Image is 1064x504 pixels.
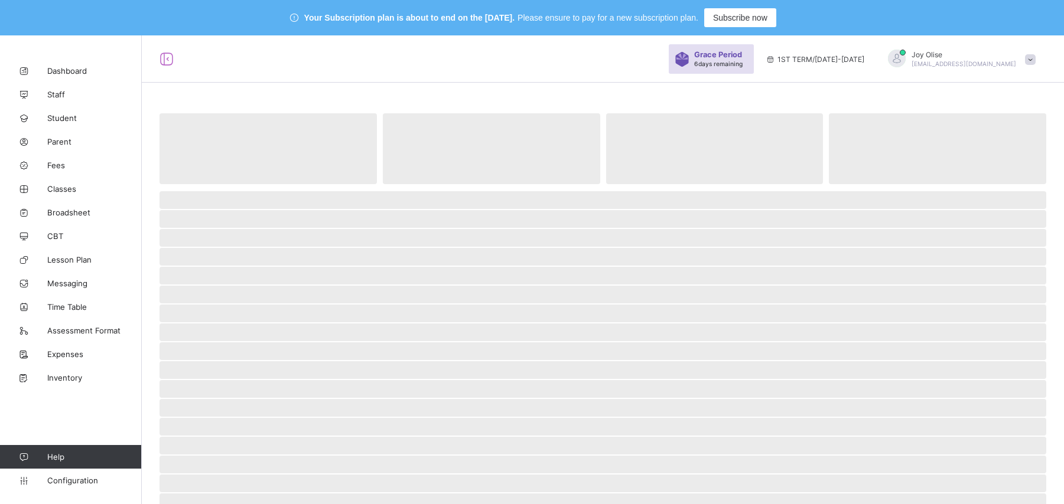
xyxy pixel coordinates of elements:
[47,349,142,359] span: Expenses
[47,373,142,382] span: Inventory
[47,90,142,99] span: Staff
[47,66,142,76] span: Dashboard
[160,437,1046,454] span: ‌
[47,452,141,462] span: Help
[47,184,142,194] span: Classes
[518,13,698,22] span: Please ensure to pay for a new subscription plan.
[713,13,767,22] span: Subscribe now
[304,13,515,22] span: Your Subscription plan is about to end on the [DATE].
[160,418,1046,436] span: ‌
[47,255,142,264] span: Lesson Plan
[160,191,1046,209] span: ‌
[160,229,1046,247] span: ‌
[160,399,1046,417] span: ‌
[47,208,142,217] span: Broadsheet
[47,113,142,123] span: Student
[160,380,1046,398] span: ‌
[47,161,142,170] span: Fees
[160,323,1046,341] span: ‌
[160,248,1046,266] span: ‌
[47,326,142,335] span: Assessment Format
[606,113,824,184] span: ‌
[47,476,141,485] span: Configuration
[675,52,689,67] img: sticker-purple.71386a28dfed39d6af7621340158ba97.svg
[160,456,1046,473] span: ‌
[160,286,1046,303] span: ‌
[160,342,1046,360] span: ‌
[383,113,600,184] span: ‌
[160,474,1046,492] span: ‌
[160,361,1046,379] span: ‌
[160,113,377,184] span: ‌
[829,113,1046,184] span: ‌
[694,60,743,67] span: 6 days remaining
[47,279,142,288] span: Messaging
[694,50,742,59] span: Grace Period
[160,267,1046,284] span: ‌
[47,302,142,312] span: Time Table
[160,210,1046,228] span: ‌
[912,60,1016,67] span: [EMAIL_ADDRESS][DOMAIN_NAME]
[47,231,142,241] span: CBT
[912,50,1016,59] span: Joy Olise
[766,55,864,64] span: session/term information
[47,137,142,146] span: Parent
[160,305,1046,322] span: ‌
[876,50,1042,69] div: JoyOlise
